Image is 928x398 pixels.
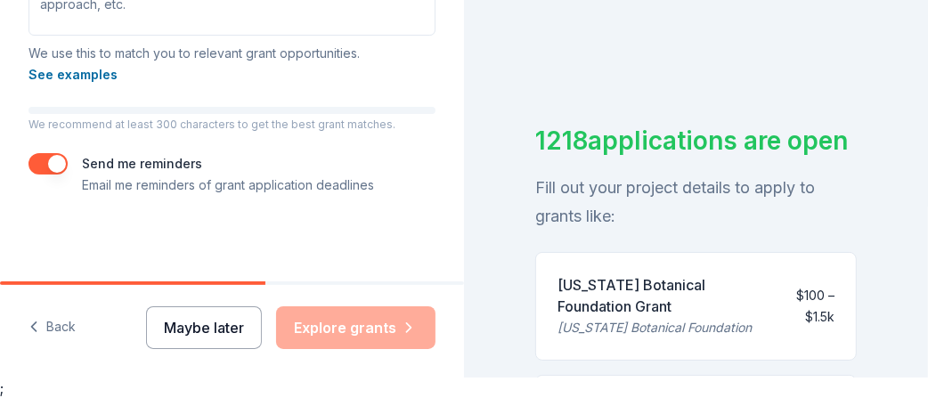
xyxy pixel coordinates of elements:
[146,306,262,349] button: Maybe later
[82,156,202,171] label: Send me reminders
[28,64,118,85] button: See examples
[535,122,857,159] div: 1218 applications are open
[779,285,834,328] div: $100 – $1.5k
[558,317,765,338] div: [US_STATE] Botanical Foundation
[28,118,436,132] p: We recommend at least 300 characters to get the best grant matches.
[28,309,76,346] button: Back
[558,274,765,317] div: [US_STATE] Botanical Foundation Grant
[535,174,857,231] div: Fill out your project details to apply to grants like:
[82,175,374,196] p: Email me reminders of grant application deadlines
[28,45,360,82] span: We use this to match you to relevant grant opportunities.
